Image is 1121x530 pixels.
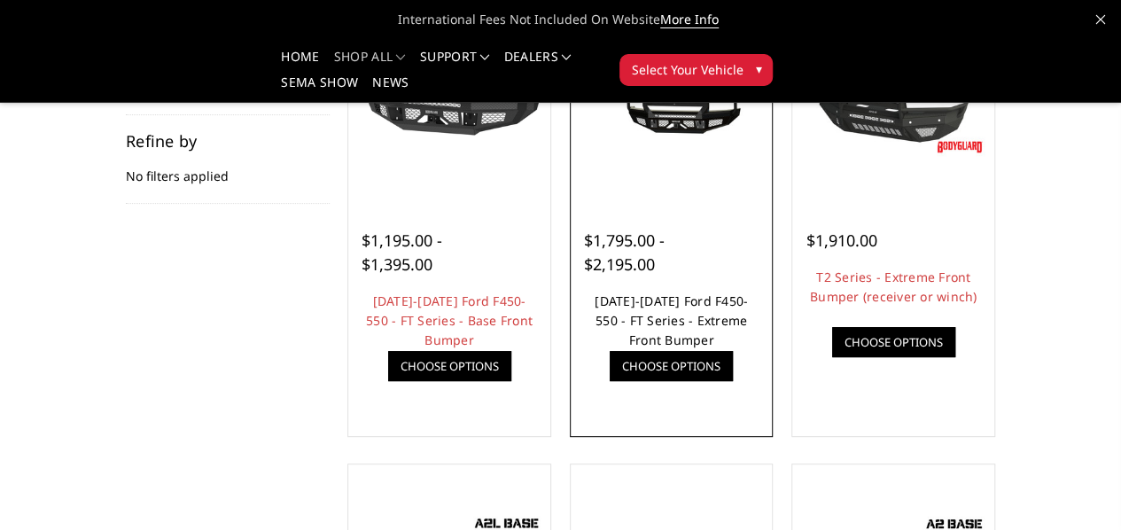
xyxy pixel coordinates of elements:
span: $1,910.00 [806,230,876,251]
img: 2017-2022 Ford F450-550 - FT Series - Base Front Bumper [353,51,546,159]
a: Dealers [504,51,572,76]
a: [DATE]-[DATE] Ford F450-550 - FT Series - Extreme Front Bumper [595,292,748,348]
span: Select Your Vehicle [631,60,743,79]
a: Support [420,51,490,76]
a: 2017-2022 Ford F450-550 - FT Series - Base Front Bumper [353,8,546,201]
a: Home [281,51,319,76]
span: ▾ [755,59,761,78]
img: 2017-2022 Ford F450-550 - FT Series - Extreme Front Bumper [575,58,768,150]
a: shop all [334,51,406,76]
a: [DATE]-[DATE] Ford F450-550 - FT Series - Base Front Bumper [366,292,533,348]
img: T2 Series - Extreme Front Bumper (receiver or winch) [797,51,990,159]
h5: Refine by [126,133,330,149]
a: T2 Series - Extreme Front Bumper (receiver or winch) [810,269,977,305]
span: $1,795.00 - $2,195.00 [584,230,665,275]
span: $1,195.00 - $1,395.00 [362,230,442,275]
a: 2017-2022 Ford F450-550 - FT Series - Extreme Front Bumper 2017-2022 Ford F450-550 - FT Series - ... [575,8,768,201]
button: Select Your Vehicle [619,54,773,86]
a: Choose Options [610,351,733,381]
a: News [372,76,409,102]
a: SEMA Show [281,76,358,102]
a: Choose Options [832,327,955,357]
div: No filters applied [126,133,330,204]
a: T2 Series - Extreme Front Bumper (receiver or winch) T2 Series - Extreme Front Bumper (receiver o... [797,8,990,201]
a: More Info [660,11,719,28]
span: International Fees Not Included On Website [127,2,995,37]
a: Choose Options [388,351,511,381]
